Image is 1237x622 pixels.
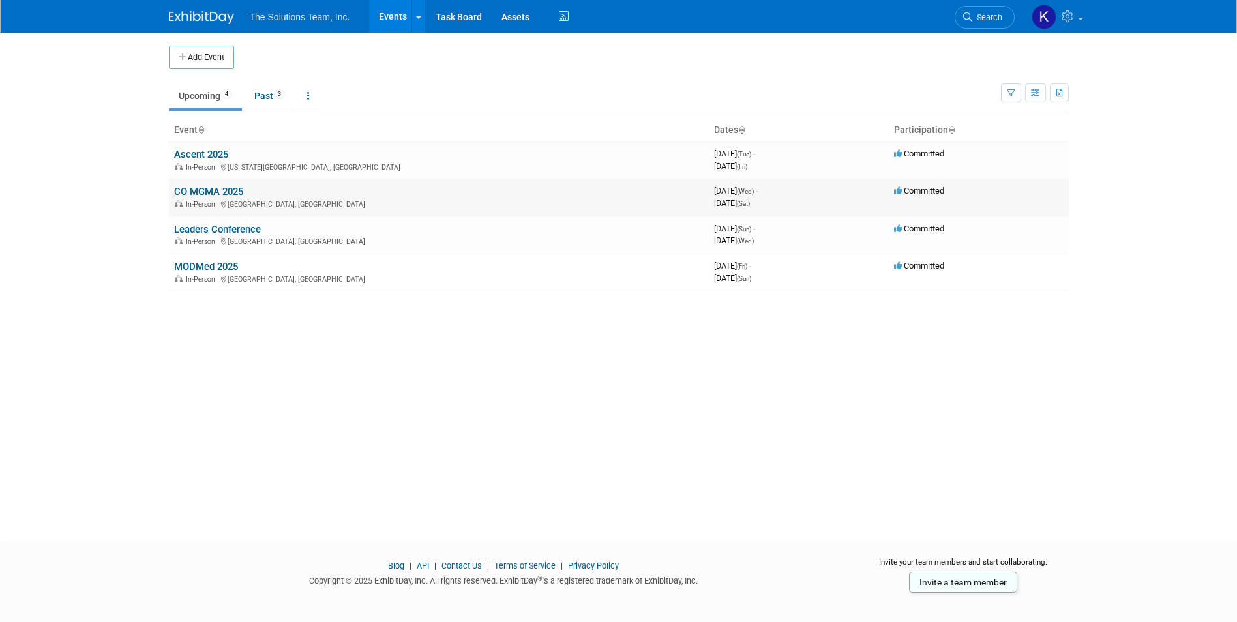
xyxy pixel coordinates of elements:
[174,235,704,246] div: [GEOGRAPHIC_DATA], [GEOGRAPHIC_DATA]
[714,186,758,196] span: [DATE]
[169,11,234,24] img: ExhibitDay
[417,561,429,570] a: API
[709,119,889,141] th: Dates
[1032,5,1056,29] img: Kaelon Harris
[889,119,1069,141] th: Participation
[738,125,745,135] a: Sort by Start Date
[737,163,747,170] span: (Fri)
[169,83,242,108] a: Upcoming4
[186,275,219,284] span: In-Person
[174,149,228,160] a: Ascent 2025
[737,200,750,207] span: (Sat)
[714,149,755,158] span: [DATE]
[186,163,219,171] span: In-Person
[714,273,751,283] span: [DATE]
[441,561,482,570] a: Contact Us
[169,119,709,141] th: Event
[737,237,754,244] span: (Wed)
[174,198,704,209] div: [GEOGRAPHIC_DATA], [GEOGRAPHIC_DATA]
[388,561,404,570] a: Blog
[175,275,183,282] img: In-Person Event
[894,186,944,196] span: Committed
[972,12,1002,22] span: Search
[753,224,755,233] span: -
[568,561,619,570] a: Privacy Policy
[756,186,758,196] span: -
[894,261,944,271] span: Committed
[537,575,542,582] sup: ®
[406,561,415,570] span: |
[894,149,944,158] span: Committed
[221,89,232,99] span: 4
[753,149,755,158] span: -
[174,273,704,284] div: [GEOGRAPHIC_DATA], [GEOGRAPHIC_DATA]
[431,561,440,570] span: |
[894,224,944,233] span: Committed
[245,83,295,108] a: Past3
[714,198,750,208] span: [DATE]
[174,224,261,235] a: Leaders Conference
[737,188,754,195] span: (Wed)
[737,151,751,158] span: (Tue)
[714,261,751,271] span: [DATE]
[858,557,1069,576] div: Invite your team members and start collaborating:
[948,125,955,135] a: Sort by Participation Type
[174,186,243,198] a: CO MGMA 2025
[186,200,219,209] span: In-Person
[737,263,747,270] span: (Fri)
[175,163,183,170] img: In-Person Event
[955,6,1015,29] a: Search
[714,235,754,245] span: [DATE]
[169,572,839,587] div: Copyright © 2025 ExhibitDay, Inc. All rights reserved. ExhibitDay is a registered trademark of Ex...
[737,275,751,282] span: (Sun)
[174,261,238,273] a: MODMed 2025
[274,89,285,99] span: 3
[714,161,747,171] span: [DATE]
[250,12,350,22] span: The Solutions Team, Inc.
[737,226,751,233] span: (Sun)
[909,572,1017,593] a: Invite a team member
[484,561,492,570] span: |
[749,261,751,271] span: -
[174,161,704,171] div: [US_STATE][GEOGRAPHIC_DATA], [GEOGRAPHIC_DATA]
[198,125,204,135] a: Sort by Event Name
[175,200,183,207] img: In-Person Event
[169,46,234,69] button: Add Event
[714,224,755,233] span: [DATE]
[558,561,566,570] span: |
[175,237,183,244] img: In-Person Event
[186,237,219,246] span: In-Person
[494,561,556,570] a: Terms of Service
